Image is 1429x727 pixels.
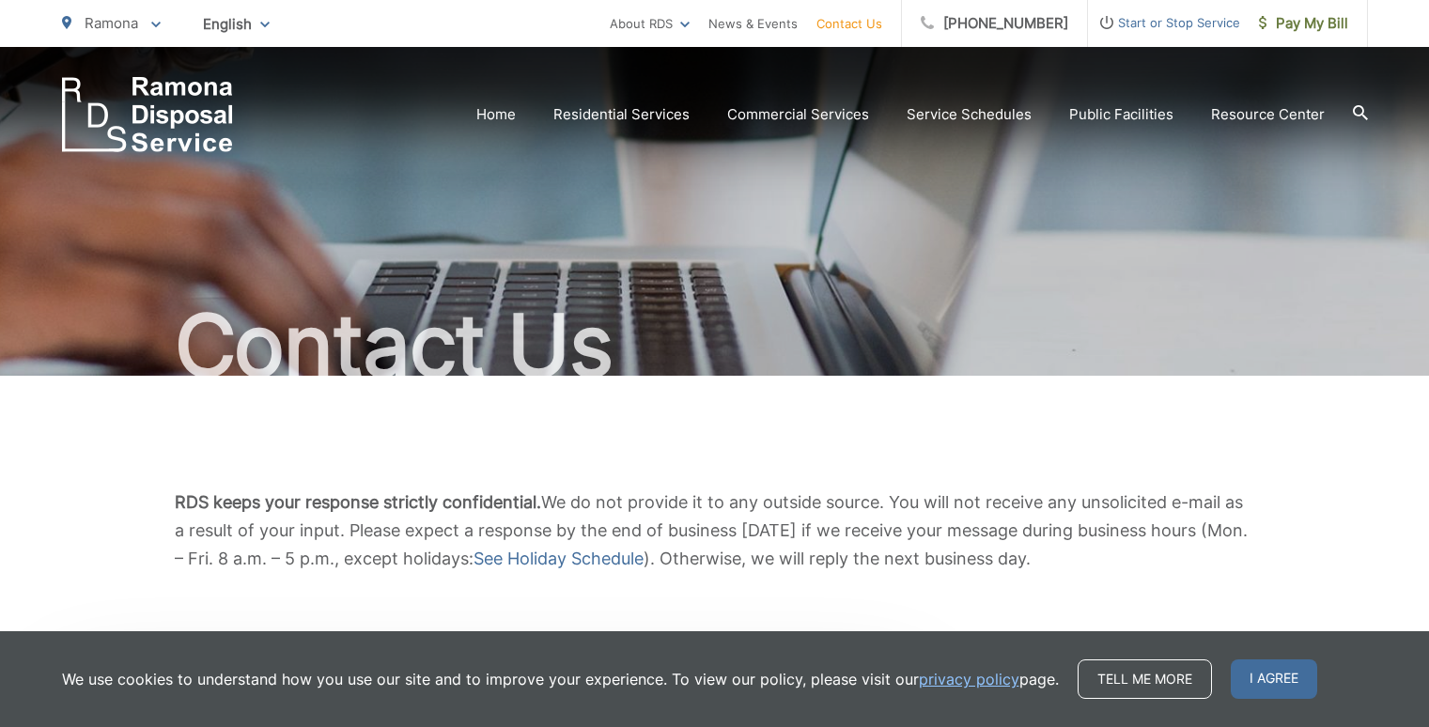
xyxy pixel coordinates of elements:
a: Home [476,103,516,126]
span: I agree [1231,659,1317,699]
p: We do not provide it to any outside source. You will not receive any unsolicited e-mail as a resu... [175,488,1255,573]
a: Contact Us [816,12,882,35]
a: See Holiday Schedule [474,545,644,573]
span: English [189,8,284,40]
a: Tell me more [1078,659,1212,699]
a: About RDS [610,12,690,35]
a: Commercial Services [727,103,869,126]
span: Ramona [85,14,138,32]
a: Service Schedules [907,103,1032,126]
p: We use cookies to understand how you use our site and to improve your experience. To view our pol... [62,668,1059,690]
h1: Contact Us [62,299,1368,393]
a: Public Facilities [1069,103,1173,126]
a: Residential Services [553,103,690,126]
a: EDCD logo. Return to the homepage. [62,77,233,152]
a: privacy policy [919,668,1019,690]
strong: RDS keeps your response strictly confidential. [175,492,541,512]
span: Pay My Bill [1259,12,1348,35]
a: Resource Center [1211,103,1325,126]
a: News & Events [708,12,798,35]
